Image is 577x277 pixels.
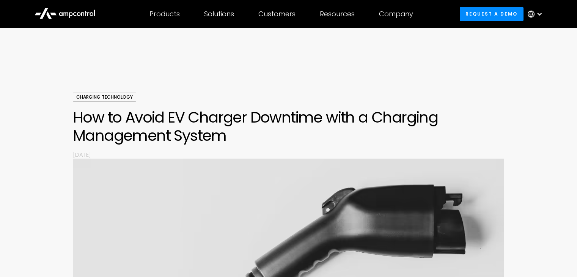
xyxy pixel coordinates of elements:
[320,10,355,18] div: Resources
[149,10,180,18] div: Products
[204,10,234,18] div: Solutions
[379,10,413,18] div: Company
[258,10,296,18] div: Customers
[73,93,136,102] div: Charging Technology
[460,7,524,21] a: Request a demo
[73,108,504,145] h1: How to Avoid EV Charger Downtime with a Charging Management System
[73,151,504,159] p: [DATE]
